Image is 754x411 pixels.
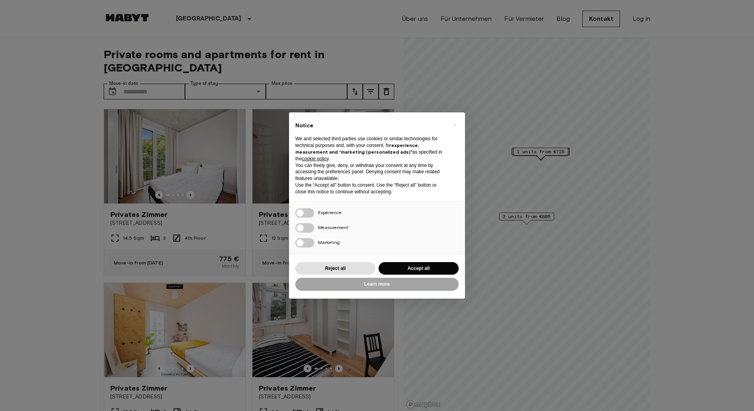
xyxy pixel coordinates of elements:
span: × [454,120,456,130]
a: cookie policy [302,156,329,161]
p: Use the “Accept all” button to consent. Use the “Reject all” button or close this notice to conti... [295,182,446,195]
p: We and selected third parties use cookies or similar technologies for technical purposes and, wit... [295,136,446,162]
span: Marketing [318,239,340,245]
h2: Notice [295,122,446,130]
strong: experience, measurement and “marketing (personalized ads)” [295,142,419,155]
button: Accept all [379,262,459,275]
span: Experience [318,209,342,215]
button: Learn more [295,278,459,291]
button: Close this notice [448,119,461,131]
button: Reject all [295,262,375,275]
p: You can freely give, deny, or withdraw your consent at any time by accessing the preferences pane... [295,162,446,182]
span: Measurement [318,224,348,230]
